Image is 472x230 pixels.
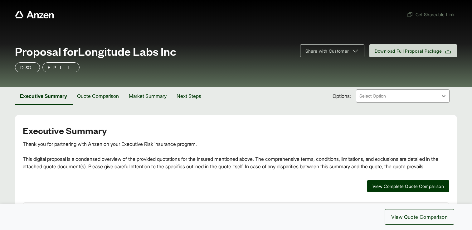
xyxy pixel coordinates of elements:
[385,209,454,225] button: View Quote Comparison
[375,48,442,54] span: Download Full Proposal Package
[15,45,176,57] span: Proposal for Longitude Labs Inc
[23,125,449,135] h2: Executive Summary
[15,87,72,105] button: Executive Summary
[124,87,172,105] button: Market Summary
[369,44,457,57] button: Download Full Proposal Package
[172,87,206,105] button: Next Steps
[300,44,364,57] button: Share with Customer
[391,213,448,221] span: View Quote Comparison
[72,87,124,105] button: Quote Comparison
[372,183,444,189] span: View Complete Quote Comparison
[305,48,349,54] span: Share with Customer
[333,92,351,100] span: Options:
[407,11,455,18] span: Get Shareable Link
[367,180,450,192] button: View Complete Quote Comparison
[404,9,457,20] button: Get Shareable Link
[15,11,54,18] a: Anzen website
[20,64,35,71] p: D&O
[23,140,449,170] div: Thank you for partnering with Anzen on your Executive Risk insurance program. This digital propos...
[48,64,74,71] p: EPLI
